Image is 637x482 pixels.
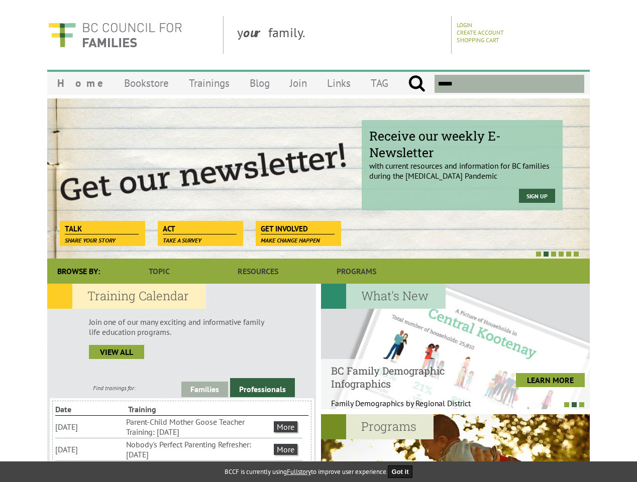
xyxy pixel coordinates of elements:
a: Fullstory [287,467,311,476]
p: Join one of our many exciting and informative family life education programs. [89,317,274,337]
h2: What's New [321,284,446,309]
a: Act Take a survey [158,221,242,235]
span: Receive our weekly E-Newsletter [369,128,555,161]
div: Browse By: [47,259,110,284]
a: Blog [240,71,280,95]
a: Sign Up [519,189,555,203]
li: [DATE] [55,443,124,455]
a: Shopping Cart [457,36,499,44]
button: Got it [388,465,413,478]
li: Parent-Child Mother Goose Teacher Training: [DATE] [126,416,272,438]
strong: our [243,24,268,41]
span: Get Involved [261,223,335,234]
input: Submit [408,75,426,93]
div: y family. [229,16,452,54]
div: Find trainings for: [47,384,181,392]
a: Professionals [230,378,295,397]
p: Family Demographics by Regional District Th... [331,398,481,418]
a: Bookstore [114,71,179,95]
a: Trainings [179,71,240,95]
a: More [274,444,297,455]
span: Take a survey [163,236,201,244]
a: Resources [208,259,307,284]
span: Act [163,223,237,234]
a: Login [457,21,472,29]
a: Get Involved Make change happen [256,221,340,235]
a: Links [317,71,361,95]
a: LEARN MORE [516,373,585,387]
a: Create Account [457,29,504,36]
li: Date [55,403,126,415]
li: Nobody's Perfect Parenting Refresher: [DATE] [126,438,272,460]
a: Talk Share your story [60,221,144,235]
h2: Training Calendar [47,284,206,309]
a: view all [89,345,144,359]
span: Talk [65,223,139,234]
a: Families [181,382,228,397]
a: More [274,421,297,432]
span: Share your story [65,236,116,244]
a: Home [47,71,114,95]
h2: Programs [321,414,434,439]
li: [DATE] [55,421,124,433]
span: Make change happen [261,236,320,244]
img: BC Council for FAMILIES [47,16,183,54]
a: TAG [361,71,398,95]
h4: BC Family Demographic Infographics [331,364,481,390]
li: Training [128,403,199,415]
a: Programs [307,259,406,284]
a: Topic [110,259,208,284]
a: Join [280,71,317,95]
